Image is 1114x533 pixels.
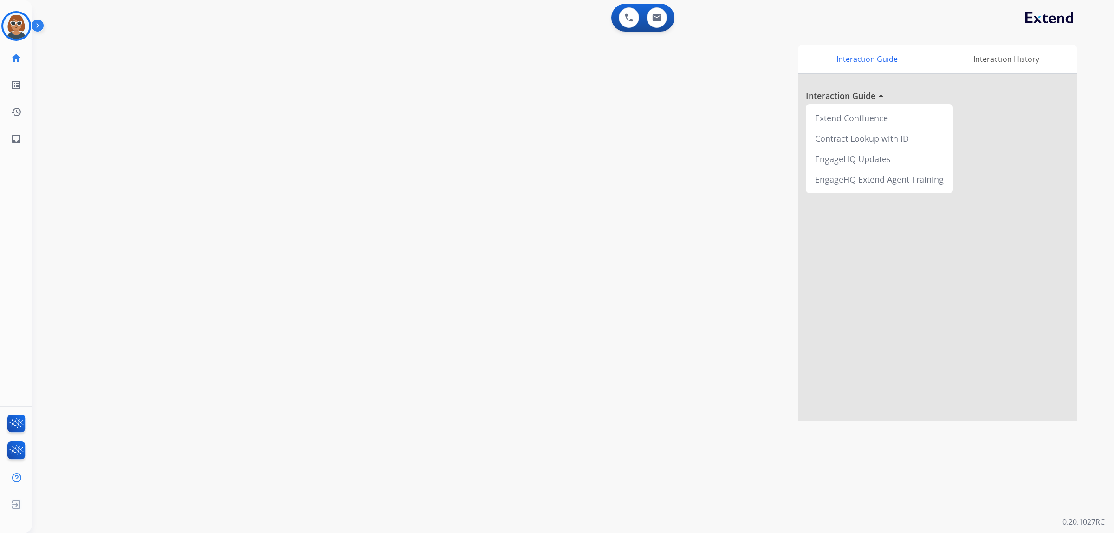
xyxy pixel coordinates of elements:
div: Interaction Guide [798,45,935,73]
p: 0.20.1027RC [1062,516,1105,527]
img: avatar [3,13,29,39]
mat-icon: home [11,53,22,64]
mat-icon: list_alt [11,79,22,91]
div: EngageHQ Extend Agent Training [810,169,949,190]
div: Extend Confluence [810,108,949,128]
mat-icon: inbox [11,133,22,145]
div: EngageHQ Updates [810,149,949,169]
mat-icon: history [11,106,22,118]
div: Interaction History [935,45,1077,73]
div: Contract Lookup with ID [810,128,949,149]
